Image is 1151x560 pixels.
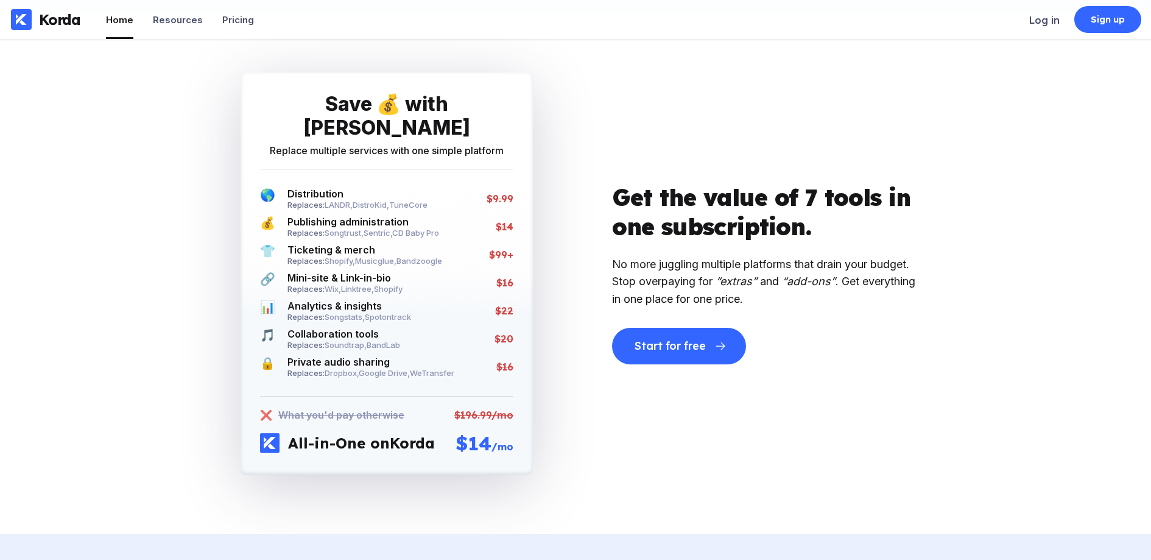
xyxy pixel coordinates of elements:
a: DistroKid, [353,200,389,210]
a: Soundtrap, [325,340,367,350]
span: Soundtrap , [325,340,367,350]
span: LANDR , [325,200,353,210]
span: 📊 [260,300,275,322]
div: No more juggling multiple platforms that drain your budget. Stop overpaying for and . Get everyth... [612,256,917,308]
span: 💰 [260,216,275,238]
div: Replace multiple services with one simple platform [270,144,504,157]
a: CD Baby Pro [392,228,439,238]
a: WeTransfer [410,368,454,378]
div: Log in [1029,14,1060,26]
div: $99+ [489,249,513,261]
span: Replaces: [287,312,325,322]
div: Ticketing & merch [287,244,442,256]
div: Save 💰 with [PERSON_NAME] [260,92,513,140]
div: Pricing [222,14,254,26]
div: ❌ [260,409,272,421]
div: $20 [495,333,513,345]
span: Google Drive , [359,368,410,378]
span: Replaces: [287,340,325,350]
span: Replaces: [287,256,325,266]
span: DistroKid , [353,200,389,210]
div: Sign up [1091,13,1125,26]
a: Start for free [612,329,746,341]
a: Songtrust, [325,228,364,238]
div: Collaboration tools [287,328,400,340]
span: 🌎 [260,188,275,210]
a: LANDR, [325,200,353,210]
span: 🎵 [260,328,275,350]
div: Analytics & insights [287,300,411,312]
q: add-ons [782,275,836,288]
div: $196.99/mo [454,409,513,421]
a: Bandzoogle [396,256,442,266]
a: Sentric, [364,228,392,238]
span: Sentric , [364,228,392,238]
span: All-in-One on [288,434,390,452]
a: Songstats, [325,312,365,322]
span: Linktree , [341,284,374,294]
div: What you'd pay otherwise [278,409,404,421]
span: Musicglue , [355,256,396,266]
div: Mini-site & Link-in-bio [287,272,403,284]
a: Musicglue, [355,256,396,266]
span: /mo [491,441,513,453]
a: Wix, [325,284,341,294]
div: Distribution [287,188,428,200]
span: Wix , [325,284,341,294]
span: 🔒 [260,356,275,378]
div: $16 [496,361,513,373]
div: Korda [39,10,80,29]
span: Replaces: [287,284,325,294]
a: Sign up [1074,6,1141,33]
q: extras [716,275,757,288]
div: Start for free [635,340,706,352]
span: Replaces: [287,368,325,378]
div: Publishing administration [287,216,439,228]
span: Replaces: [287,228,325,238]
div: Korda [288,434,435,452]
a: Shopify [374,284,403,294]
div: $14 [496,221,513,233]
a: Shopify, [325,256,355,266]
a: Spotontrack [365,312,411,322]
span: Songtrust , [325,228,364,238]
div: Home [106,14,133,26]
span: Shopify , [325,256,355,266]
a: TuneCore [389,200,428,210]
span: 👕 [260,244,275,266]
div: $22 [495,305,513,317]
a: Linktree, [341,284,374,294]
div: $16 [496,277,513,289]
span: Replaces: [287,200,325,210]
span: Songstats , [325,312,365,322]
span: 🔗 [260,272,275,294]
span: Dropbox , [325,368,359,378]
div: $9.99 [487,193,513,205]
div: Get the value of 7 tools in one subscription. [612,183,917,241]
div: $14 [456,431,513,455]
a: Google Drive, [359,368,410,378]
div: Private audio sharing [287,356,454,368]
button: Start for free [612,328,746,364]
a: BandLab [367,340,400,350]
a: Dropbox, [325,368,359,378]
div: Resources [153,14,203,26]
